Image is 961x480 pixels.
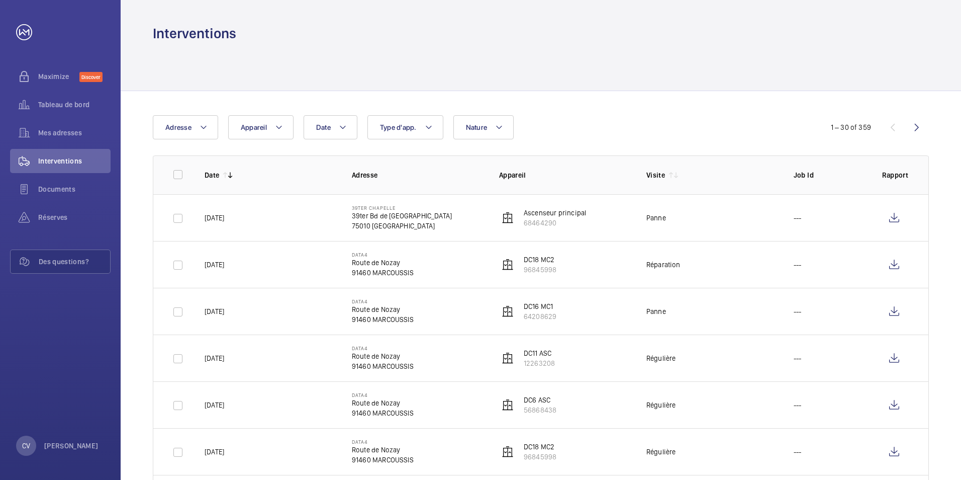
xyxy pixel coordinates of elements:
p: --- [794,260,802,270]
p: DATA4 [352,392,414,398]
div: Panne [646,213,666,223]
p: 91460 MARCOUSSIS [352,314,414,325]
p: DC6 ASC [524,395,556,405]
p: DATA4 [352,298,414,304]
div: Régulière [646,400,676,410]
button: Adresse [153,115,218,139]
img: elevator.svg [502,259,514,271]
span: Réserves [38,212,111,222]
span: Discover [79,72,103,82]
p: [DATE] [205,353,224,363]
p: DC18 MC2 [524,255,556,265]
p: 96845998 [524,452,556,462]
p: 56868438 [524,405,556,415]
img: elevator.svg [502,212,514,224]
h1: Interventions [153,24,236,43]
p: 91460 MARCOUSSIS [352,408,414,418]
button: Nature [453,115,514,139]
div: 1 – 30 of 359 [831,122,871,132]
p: 64208629 [524,311,556,322]
img: elevator.svg [502,446,514,458]
span: Documents [38,184,111,194]
p: 12263208 [524,358,555,368]
p: DC16 MC1 [524,301,556,311]
p: Visite [646,170,665,180]
p: 91460 MARCOUSSIS [352,361,414,371]
p: [DATE] [205,213,224,223]
p: [DATE] [205,400,224,410]
p: DATA4 [352,345,414,351]
p: --- [794,447,802,457]
span: Date [316,123,331,131]
p: CV [22,441,30,451]
img: elevator.svg [502,352,514,364]
button: Date [304,115,357,139]
span: Appareil [241,123,267,131]
span: Tableau de bord [38,100,111,110]
p: --- [794,306,802,316]
img: elevator.svg [502,305,514,317]
p: [DATE] [205,260,224,270]
p: 96845998 [524,265,556,275]
span: Type d'app. [380,123,417,131]
p: Job Id [794,170,866,180]
p: DATA4 [352,439,414,445]
div: Panne [646,306,666,316]
span: Mes adresses [38,128,111,138]
button: Appareil [228,115,294,139]
div: Régulière [646,353,676,363]
p: DATA4 [352,252,414,258]
p: Adresse [352,170,483,180]
p: --- [794,213,802,223]
p: 91460 MARCOUSSIS [352,268,414,278]
p: Date [205,170,219,180]
p: Route de Nozay [352,445,414,455]
div: Réparation [646,260,681,270]
span: Maximize [38,71,79,82]
button: Type d'app. [367,115,443,139]
p: 91460 MARCOUSSIS [352,455,414,465]
p: Ascenseur principal [524,208,586,218]
p: Rapport [882,170,908,180]
p: --- [794,353,802,363]
p: [DATE] [205,306,224,316]
p: Route de Nozay [352,351,414,361]
span: Nature [466,123,488,131]
span: Adresse [165,123,191,131]
p: Route de Nozay [352,304,414,314]
p: [PERSON_NAME] [44,441,99,451]
p: DC11 ASC [524,348,555,358]
div: Régulière [646,447,676,457]
p: Route de Nozay [352,258,414,268]
p: Appareil [499,170,630,180]
span: Des questions? [39,257,110,267]
img: elevator.svg [502,399,514,411]
p: 39ter Chapelle [352,205,452,211]
p: 75010 [GEOGRAPHIC_DATA] [352,221,452,231]
p: DC18 MC2 [524,442,556,452]
p: 39ter Bd de [GEOGRAPHIC_DATA] [352,211,452,221]
p: 68464290 [524,218,586,228]
span: Interventions [38,156,111,166]
p: --- [794,400,802,410]
p: Route de Nozay [352,398,414,408]
p: [DATE] [205,447,224,457]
